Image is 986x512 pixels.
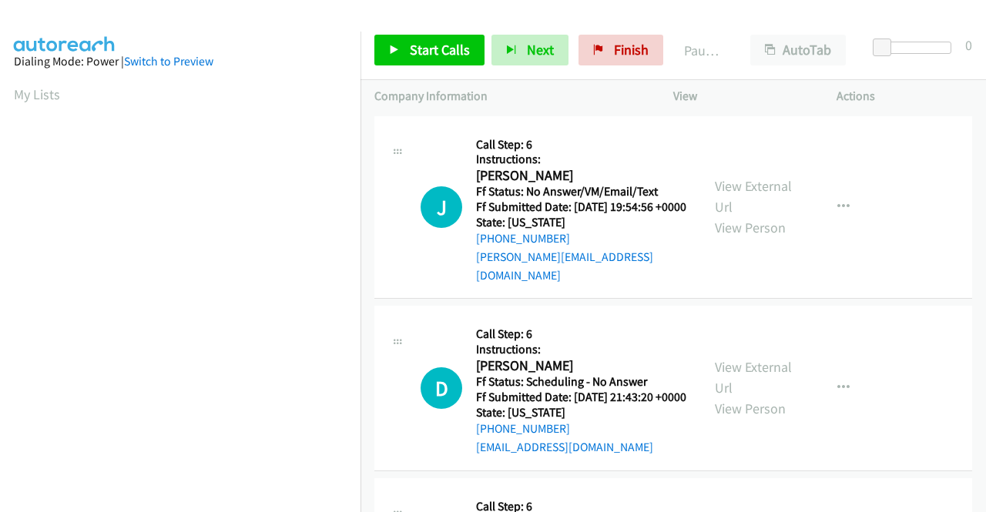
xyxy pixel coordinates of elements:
[476,390,686,405] h5: Ff Submitted Date: [DATE] 21:43:20 +0000
[750,35,846,65] button: AutoTab
[476,326,686,342] h5: Call Step: 6
[579,35,663,65] a: Finish
[476,167,682,185] h2: [PERSON_NAME]
[476,374,686,390] h5: Ff Status: Scheduling - No Answer
[476,184,687,199] h5: Ff Status: No Answer/VM/Email/Text
[476,440,653,454] a: [EMAIL_ADDRESS][DOMAIN_NAME]
[476,231,570,246] a: [PHONE_NUMBER]
[476,421,570,436] a: [PHONE_NUMBER]
[715,358,792,397] a: View External Url
[476,357,682,375] h2: [PERSON_NAME]
[476,199,687,215] h5: Ff Submitted Date: [DATE] 19:54:56 +0000
[715,219,786,236] a: View Person
[965,35,972,55] div: 0
[421,186,462,228] h1: J
[614,41,649,59] span: Finish
[124,54,213,69] a: Switch to Preview
[421,367,462,409] h1: D
[715,400,786,417] a: View Person
[374,35,485,65] a: Start Calls
[837,87,972,105] p: Actions
[14,85,60,103] a: My Lists
[527,41,554,59] span: Next
[421,186,462,228] div: The call is yet to be attempted
[476,152,687,167] h5: Instructions:
[491,35,568,65] button: Next
[673,87,809,105] p: View
[476,249,653,283] a: [PERSON_NAME][EMAIL_ADDRESS][DOMAIN_NAME]
[14,52,347,71] div: Dialing Mode: Power |
[476,215,687,230] h5: State: [US_STATE]
[476,342,686,357] h5: Instructions:
[421,367,462,409] div: The call is yet to be attempted
[715,177,792,216] a: View External Url
[684,40,723,61] p: Paused
[410,41,470,59] span: Start Calls
[476,405,686,420] h5: State: [US_STATE]
[880,42,951,54] div: Delay between calls (in seconds)
[374,87,646,105] p: Company Information
[476,137,687,152] h5: Call Step: 6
